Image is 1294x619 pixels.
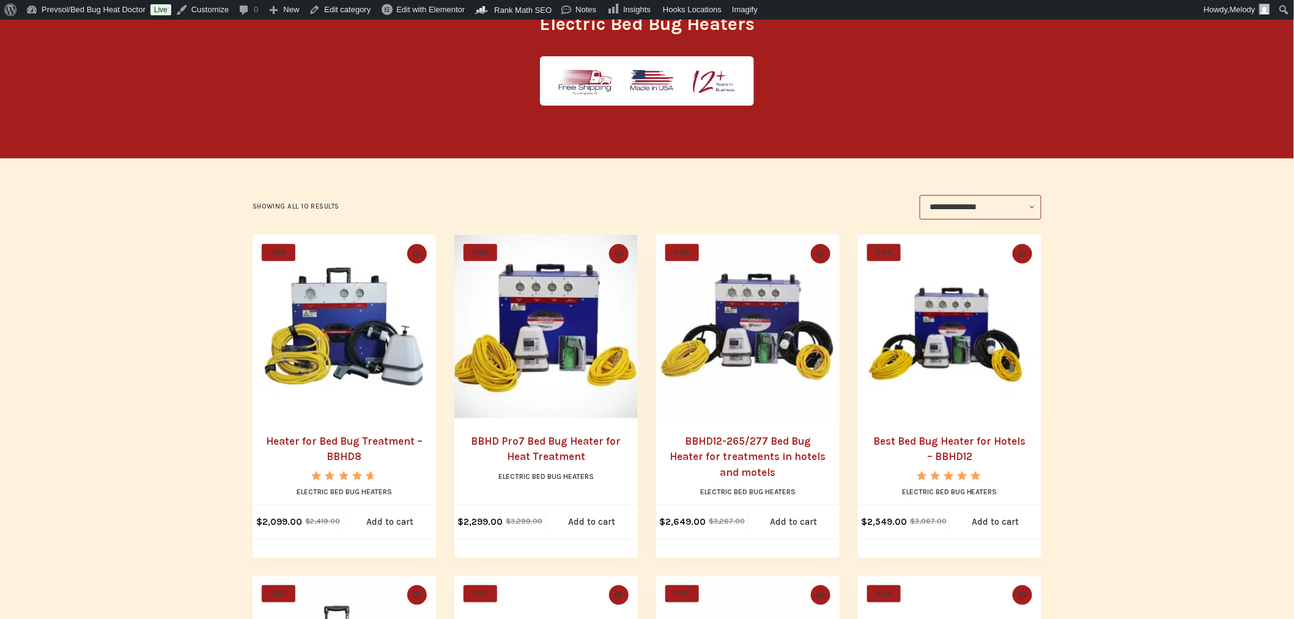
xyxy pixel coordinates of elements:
[311,471,372,508] span: Rated out of 5
[150,4,171,15] a: Live
[454,235,638,418] a: BBHD Pro7 Bed Bug Heater for Heat Treatment
[407,244,427,264] button: Quick view toggle
[858,235,1041,418] a: Best Bed Bug Heater for Hotels - BBHD12
[861,516,907,527] bdi: 2,549.00
[811,244,830,264] button: Quick view toggle
[253,235,436,418] a: Heater for Bed Bug Treatment - BBHD8
[811,585,830,605] button: Quick view toggle
[659,516,706,527] bdi: 2,649.00
[464,585,497,602] span: SALE
[920,195,1041,220] select: Shop order
[700,487,796,496] a: Electric Bed Bug Heaters
[10,5,46,42] button: Open LiveChat chat widget
[1230,5,1255,14] span: Melody
[546,505,638,539] a: Add to cart: “BBHD Pro7 Bed Bug Heater for Heat Treatment”
[494,6,552,15] span: Rank Math SEO
[656,235,840,418] a: BBHD12-265/277 Bed Bug Heater for treatments in hotels and motels
[257,516,263,527] span: $
[262,244,295,261] span: SALE
[396,5,465,14] span: Edit with Elementor
[917,471,982,480] div: Rated 5.00 out of 5
[458,516,503,527] bdi: 2,299.00
[458,516,464,527] span: $
[910,517,915,525] span: $
[1013,244,1032,264] button: Quick view toggle
[297,487,392,496] a: Electric Bed Bug Heaters
[623,5,651,14] span: Insights
[262,585,295,602] span: SALE
[464,244,497,261] span: SALE
[665,244,699,261] span: SALE
[407,585,427,605] button: Quick view toggle
[311,471,377,480] div: Rated 4.67 out of 5
[709,517,745,525] bdi: 3,267.00
[609,585,629,605] button: Quick view toggle
[306,517,341,525] bdi: 2,419.00
[874,435,1026,463] a: Best Bed Bug Heater for Hotels – BBHD12
[306,517,311,525] span: $
[266,435,423,463] a: Heater for Bed Bug Treatment – BBHD8
[670,435,826,478] a: BBHD12-265/277 Bed Bug Heater for treatments in hotels and motels
[498,472,594,481] a: Electric Bed Bug Heaters
[902,487,997,496] a: Electric Bed Bug Heaters
[861,516,867,527] span: $
[609,244,629,264] button: Quick view toggle
[471,435,621,463] a: BBHD Pro7 Bed Bug Heater for Heat Treatment
[917,471,982,508] span: Rated out of 5
[748,505,840,539] a: Add to cart: “BBHD12-265/277 Bed Bug Heater for treatments in hotels and motels”
[867,244,901,261] span: SALE
[506,517,511,525] span: $
[709,517,714,525] span: $
[659,516,665,527] span: $
[418,10,876,38] h1: Electric Bed Bug Heaters
[257,516,303,527] bdi: 2,099.00
[1013,585,1032,605] button: Quick view toggle
[506,517,543,525] bdi: 3,299.00
[910,517,947,525] bdi: 3,067.00
[867,585,901,602] span: SALE
[950,505,1041,539] a: Add to cart: “Best Bed Bug Heater for Hotels - BBHD12”
[253,201,339,212] p: Showing all 10 results
[665,585,699,602] span: SALE
[344,505,436,539] a: Add to cart: “Heater for Bed Bug Treatment - BBHD8”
